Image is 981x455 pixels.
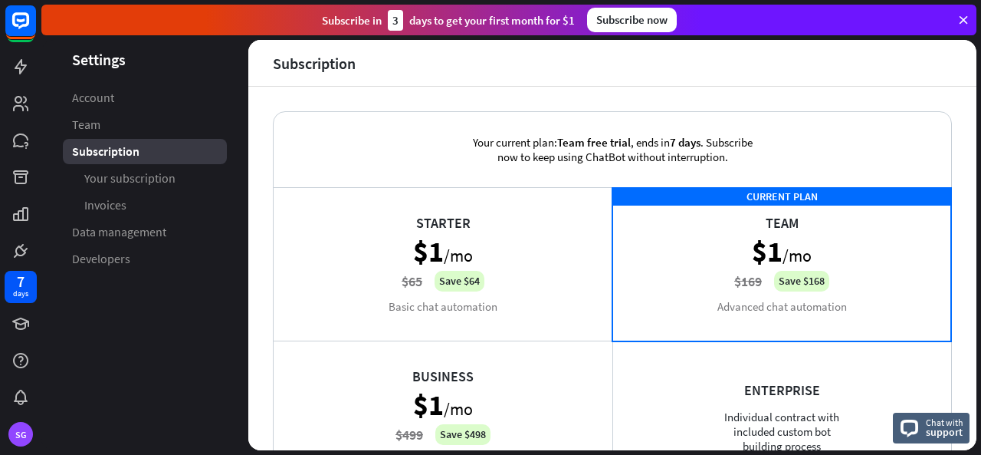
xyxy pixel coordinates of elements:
[587,8,677,32] div: Subscribe now
[63,246,227,272] a: Developers
[63,112,227,137] a: Team
[322,10,575,31] div: Subscribe in days to get your first month for $1
[17,275,25,288] div: 7
[72,251,130,267] span: Developers
[72,224,166,240] span: Data management
[388,10,403,31] div: 3
[670,135,700,150] span: 7 days
[63,85,227,110] a: Account
[63,193,227,218] a: Invoices
[63,166,227,191] a: Your subscription
[63,219,227,245] a: Data management
[84,170,176,186] span: Your subscription
[8,422,33,447] div: SG
[72,117,100,133] span: Team
[13,288,28,299] div: days
[72,143,139,160] span: Subscription
[5,271,37,303] a: 7 days
[926,425,963,439] span: support
[926,415,963,430] span: Chat with
[72,90,114,106] span: Account
[448,112,777,187] div: Your current plan: , ends in . Subscribe now to keep using ChatBot without interruption.
[273,54,356,72] div: Subscription
[557,135,631,150] span: Team free trial
[41,49,248,70] header: Settings
[84,197,126,213] span: Invoices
